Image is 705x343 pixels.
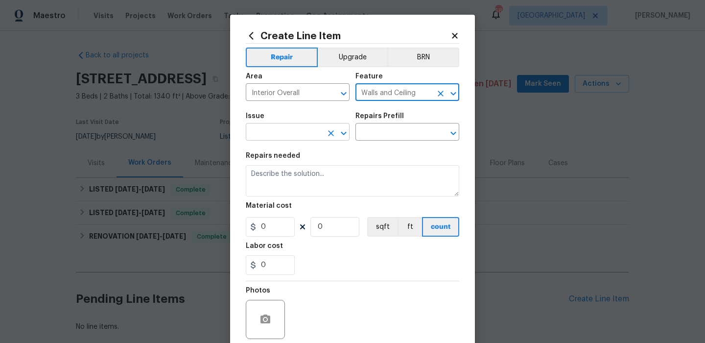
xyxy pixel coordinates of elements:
[318,48,388,67] button: Upgrade
[446,126,460,140] button: Open
[246,152,300,159] h5: Repairs needed
[367,217,398,237] button: sqft
[387,48,459,67] button: BRN
[246,73,262,80] h5: Area
[355,113,404,120] h5: Repairs Prefill
[337,126,351,140] button: Open
[246,287,270,294] h5: Photos
[246,202,292,209] h5: Material cost
[434,87,447,100] button: Clear
[355,73,383,80] h5: Feature
[246,113,264,120] h5: Issue
[246,30,450,41] h2: Create Line Item
[446,87,460,100] button: Open
[337,87,351,100] button: Open
[398,217,422,237] button: ft
[246,48,318,67] button: Repair
[422,217,459,237] button: count
[324,126,338,140] button: Clear
[246,243,283,249] h5: Labor cost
